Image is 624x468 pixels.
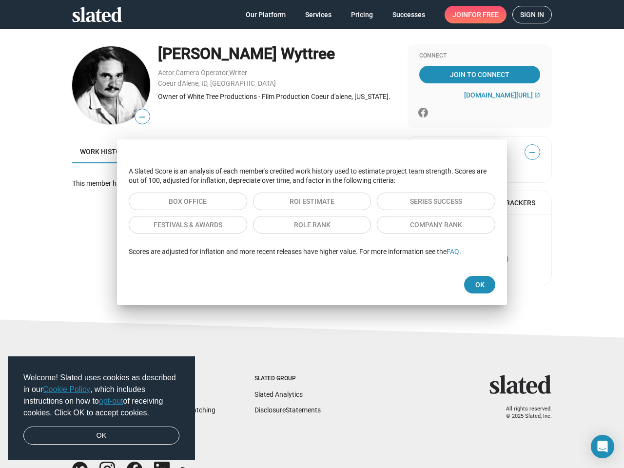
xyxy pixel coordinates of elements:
[261,193,364,210] span: ROI Estimate
[129,193,247,210] button: Box Office
[43,385,90,393] a: Cookie Policy
[261,216,364,233] span: Role Rank
[377,193,495,210] button: Series Success
[136,193,239,210] span: Box Office
[8,356,195,461] div: cookieconsent
[385,193,487,210] span: Series Success
[385,216,487,233] span: Company Rank
[472,276,487,293] span: Ok
[447,248,459,255] a: FAQ
[377,216,495,234] button: Company Rank
[253,216,371,234] button: Role Rank
[129,167,495,185] p: A Slated Score is an analysis of each member's credited work history used to estimate project tea...
[253,193,371,210] button: ROI Estimate
[129,247,495,256] p: Scores are adjusted for inflation and more recent releases have higher value. For more informatio...
[129,216,247,234] button: Festivals & Awards
[23,372,179,419] span: Welcome! Slated uses cookies as described in our , which includes instructions on how to of recei...
[136,216,239,233] span: Festivals & Awards
[99,397,123,405] a: opt-out
[23,427,179,445] a: dismiss cookie message
[464,276,495,293] button: Ok
[490,153,502,164] mat-icon: close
